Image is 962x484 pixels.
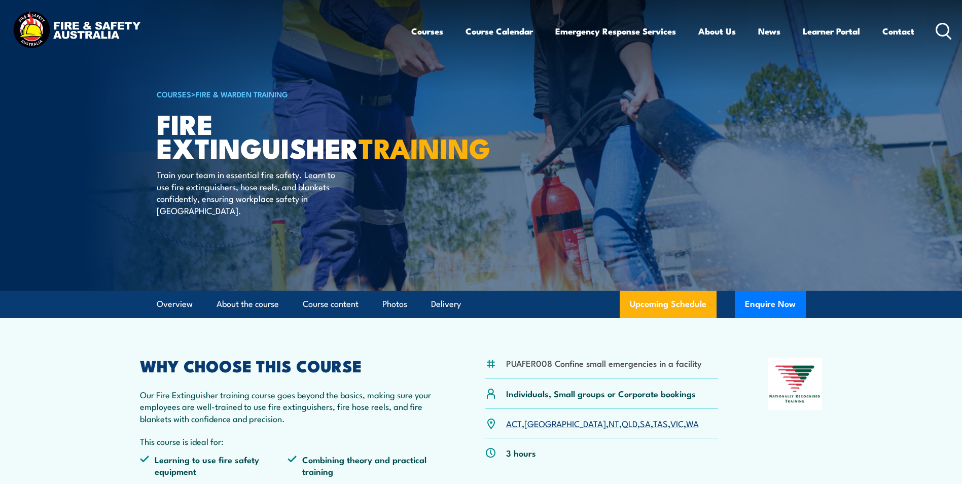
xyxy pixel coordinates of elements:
li: Combining theory and practical training [288,454,436,477]
a: Course Calendar [466,18,533,45]
p: Individuals, Small groups or Corporate bookings [506,388,696,399]
a: [GEOGRAPHIC_DATA] [524,417,606,429]
a: NT [609,417,619,429]
strong: TRAINING [359,126,490,168]
p: , , , , , , , [506,418,699,429]
a: About the course [217,291,279,318]
a: SA [640,417,651,429]
p: Train your team in essential fire safety. Learn to use fire extinguishers, hose reels, and blanke... [157,168,342,216]
img: Nationally Recognised Training logo. [768,358,823,410]
a: News [758,18,780,45]
li: Learning to use fire safety equipment [140,454,288,477]
a: Photos [382,291,407,318]
p: Our Fire Extinguisher training course goes beyond the basics, making sure your employees are well... [140,389,436,424]
a: Fire & Warden Training [196,88,288,99]
p: 3 hours [506,447,536,459]
a: WA [686,417,699,429]
h1: Fire Extinguisher [157,112,407,159]
a: Learner Portal [803,18,860,45]
a: QLD [622,417,637,429]
a: Courses [411,18,443,45]
li: PUAFER008 Confine small emergencies in a facility [506,357,702,369]
a: Emergency Response Services [555,18,676,45]
a: Overview [157,291,193,318]
a: VIC [670,417,684,429]
button: Enquire Now [735,291,806,318]
a: Contact [882,18,914,45]
a: TAS [653,417,668,429]
a: Upcoming Schedule [620,291,717,318]
a: COURSES [157,88,191,99]
a: About Us [698,18,736,45]
a: Course content [303,291,359,318]
p: This course is ideal for: [140,435,436,447]
h6: > [157,88,407,100]
h2: WHY CHOOSE THIS COURSE [140,358,436,372]
a: Delivery [431,291,461,318]
a: ACT [506,417,522,429]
